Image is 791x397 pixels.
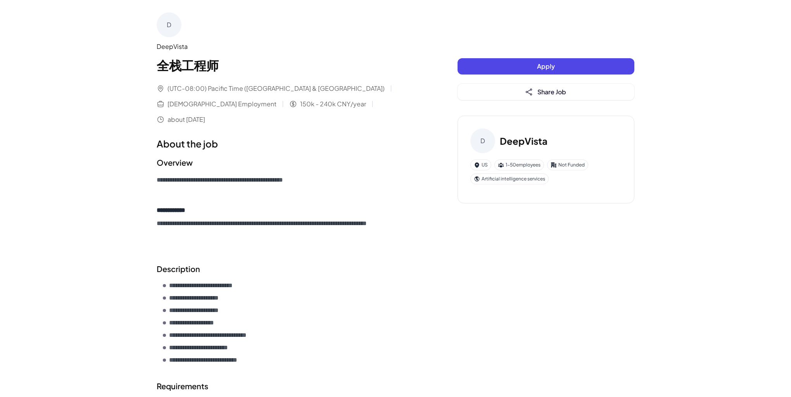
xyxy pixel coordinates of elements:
div: Artificial intelligence services [470,173,549,184]
button: Apply [458,58,634,75]
h1: About the job [157,137,427,151]
button: Share Job [458,84,634,100]
h1: 全栈工程师 [157,56,427,75]
div: D [157,12,181,37]
span: (UTC-08:00) Pacific Time ([GEOGRAPHIC_DATA] & [GEOGRAPHIC_DATA]) [168,84,385,93]
span: about [DATE] [168,115,205,124]
div: Not Funded [547,159,588,170]
h2: Description [157,263,427,275]
div: US [470,159,491,170]
h3: DeepVista [500,134,547,148]
div: DeepVista [157,42,427,51]
h2: Overview [157,157,427,168]
span: 150k - 240k CNY/year [300,99,366,109]
span: [DEMOGRAPHIC_DATA] Employment [168,99,276,109]
span: Apply [537,62,555,70]
div: D [470,128,495,153]
h2: Requirements [157,380,427,392]
div: 1-50 employees [494,159,544,170]
span: Share Job [537,88,566,96]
